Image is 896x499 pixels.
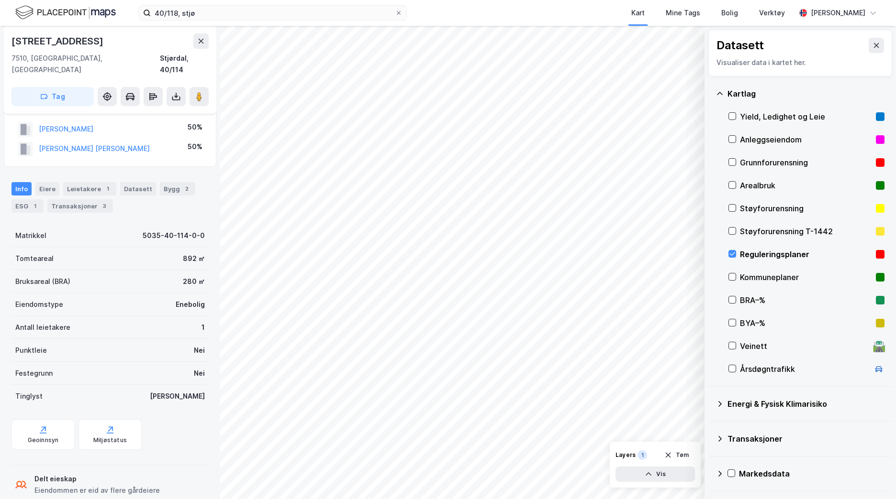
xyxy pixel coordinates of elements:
[202,322,205,333] div: 1
[183,253,205,264] div: 892 ㎡
[34,485,160,496] div: Eiendommen er eid av flere gårdeiere
[34,473,160,485] div: Delt eieskap
[15,368,53,379] div: Festegrunn
[740,180,872,191] div: Arealbruk
[93,436,127,444] div: Miljøstatus
[100,201,109,211] div: 3
[740,294,872,306] div: BRA–%
[717,57,884,68] div: Visualiser data i kartet her.
[15,230,46,241] div: Matrikkel
[188,121,202,133] div: 50%
[811,7,865,19] div: [PERSON_NAME]
[28,436,59,444] div: Geoinnsyn
[63,182,116,195] div: Leietakere
[740,340,869,352] div: Veinett
[15,276,70,287] div: Bruksareal (BRA)
[728,88,885,99] div: Kartlag
[740,157,872,168] div: Grunnforurensning
[120,182,156,195] div: Datasett
[151,6,395,20] input: Søk på adresse, matrikkel, gårdeiere, leietakere eller personer
[759,7,785,19] div: Verktøy
[873,340,885,352] div: 🛣️
[616,466,695,482] button: Vis
[739,468,885,479] div: Markedsdata
[150,391,205,402] div: [PERSON_NAME]
[740,271,872,283] div: Kommuneplaner
[740,226,872,237] div: Støyforurensning T-1442
[183,276,205,287] div: 280 ㎡
[848,453,896,499] div: Kontrollprogram for chat
[103,184,112,194] div: 1
[638,450,647,460] div: 1
[15,322,70,333] div: Antall leietakere
[740,363,869,375] div: Årsdøgntrafikk
[47,199,113,213] div: Transaksjoner
[721,7,738,19] div: Bolig
[15,299,63,310] div: Eiendomstype
[11,33,105,49] div: [STREET_ADDRESS]
[15,253,54,264] div: Tomteareal
[728,398,885,410] div: Energi & Fysisk Klimarisiko
[188,141,202,152] div: 50%
[666,7,700,19] div: Mine Tags
[15,391,43,402] div: Tinglyst
[11,53,160,76] div: 7510, [GEOGRAPHIC_DATA], [GEOGRAPHIC_DATA]
[631,7,645,19] div: Kart
[11,199,44,213] div: ESG
[194,368,205,379] div: Nei
[728,433,885,445] div: Transaksjoner
[658,447,695,463] button: Tøm
[740,134,872,145] div: Anleggseiendom
[182,184,191,194] div: 2
[740,111,872,122] div: Yield, Ledighet og Leie
[194,345,205,356] div: Nei
[740,317,872,329] div: BYA–%
[11,87,94,106] button: Tag
[740,203,872,214] div: Støyforurensning
[15,4,116,21] img: logo.f888ab2527a4732fd821a326f86c7f29.svg
[740,249,872,260] div: Reguleringsplaner
[176,299,205,310] div: Enebolig
[15,345,47,356] div: Punktleie
[160,53,209,76] div: Stjørdal, 40/114
[35,182,59,195] div: Eiere
[30,201,40,211] div: 1
[11,182,32,195] div: Info
[143,230,205,241] div: 5035-40-114-0-0
[717,38,764,53] div: Datasett
[616,451,636,459] div: Layers
[160,182,195,195] div: Bygg
[848,453,896,499] iframe: Chat Widget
